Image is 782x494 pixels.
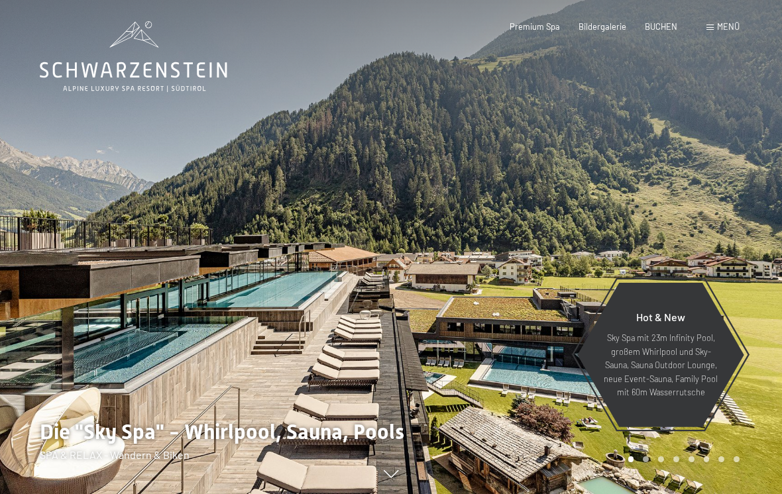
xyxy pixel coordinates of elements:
[579,21,626,32] a: Bildergalerie
[658,456,664,462] div: Carousel Page 3
[628,456,634,462] div: Carousel Page 1 (Current Slide)
[689,456,695,462] div: Carousel Page 5
[717,21,740,32] span: Menü
[718,456,724,462] div: Carousel Page 7
[645,21,677,32] a: BUCHEN
[636,311,685,323] span: Hot & New
[577,282,745,428] a: Hot & New Sky Spa mit 23m Infinity Pool, großem Whirlpool und Sky-Sauna, Sauna Outdoor Lounge, ne...
[643,456,649,462] div: Carousel Page 2
[510,21,560,32] a: Premium Spa
[704,456,710,462] div: Carousel Page 6
[734,456,740,462] div: Carousel Page 8
[603,331,718,399] p: Sky Spa mit 23m Infinity Pool, großem Whirlpool und Sky-Sauna, Sauna Outdoor Lounge, neue Event-S...
[624,456,740,462] div: Carousel Pagination
[673,456,679,462] div: Carousel Page 4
